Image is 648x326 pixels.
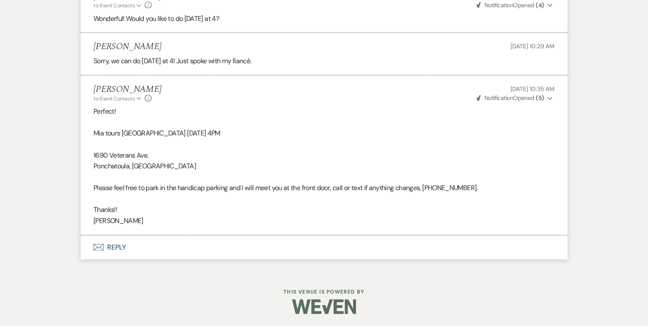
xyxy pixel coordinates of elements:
p: Thanks!! [93,204,555,215]
span: Opened [476,94,544,102]
p: Ponchatoula, [GEOGRAPHIC_DATA] [93,161,555,172]
span: Opened [476,1,544,9]
h5: [PERSON_NAME] [93,84,161,95]
button: NotificationOpened (5) [475,94,555,103]
button: to: Event Contacts [93,2,143,9]
p: Sorry, we can do [DATE] at 4! Just spoke with my fiancé. [93,56,555,67]
button: to: Event Contacts [93,95,143,103]
p: Mia tours [GEOGRAPHIC_DATA] [DATE] 4PM [93,128,555,139]
p: 1690 Veterans Ave. [93,150,555,161]
span: [DATE] 10:29 AM [511,42,555,50]
img: Weven Logo [292,292,356,322]
button: Reply [81,235,567,259]
span: to: Event Contacts [93,95,134,102]
p: Please feel free to park in the handicap parking and I will meet you at the front door, call or t... [93,182,555,194]
span: to: Event Contacts [93,2,134,9]
span: Notification [484,94,513,102]
p: Wonderful! Would you like to do [DATE] at 4? [93,13,555,24]
p: Perfect! [93,106,555,117]
button: NotificationOpened (4) [475,1,555,10]
p: [PERSON_NAME] [93,215,555,226]
strong: ( 4 ) [536,1,544,9]
span: Notification [484,1,513,9]
strong: ( 5 ) [536,94,544,102]
span: [DATE] 10:35 AM [511,85,555,93]
h5: [PERSON_NAME] [93,41,161,52]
